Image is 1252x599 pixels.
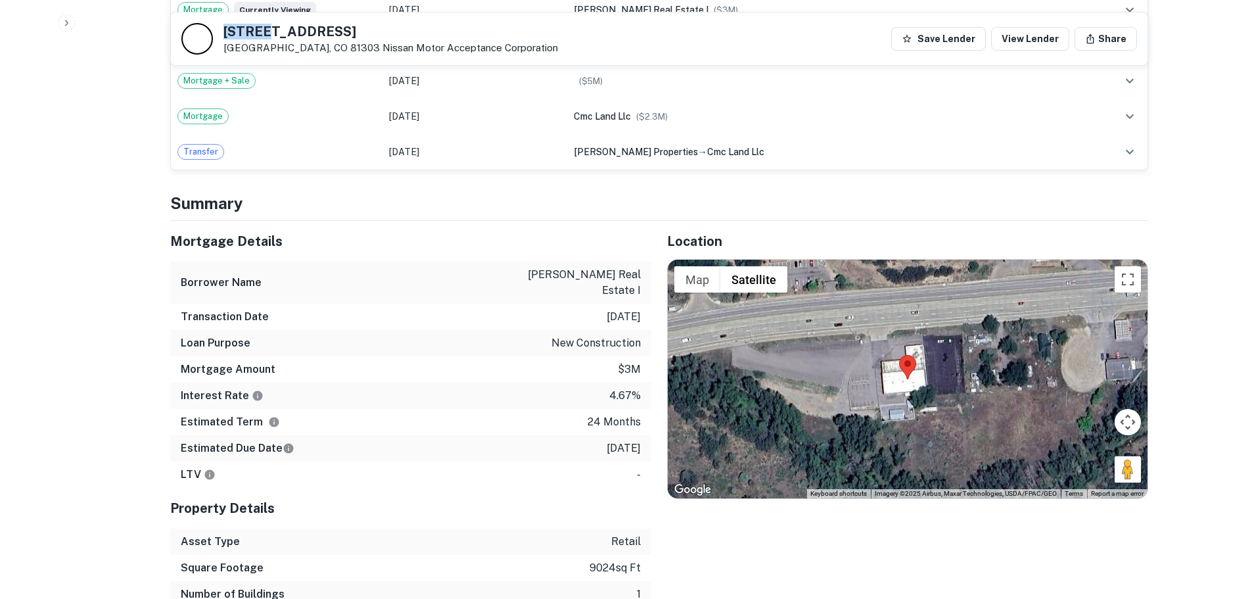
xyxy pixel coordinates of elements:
[574,145,1091,159] div: →
[178,74,255,87] span: Mortgage + Sale
[181,388,264,404] h6: Interest Rate
[714,5,738,15] span: ($ 3M )
[383,63,567,99] td: [DATE]
[637,467,641,483] p: -
[223,42,558,54] p: [GEOGRAPHIC_DATA], CO 81303
[579,76,603,86] span: ($ 5M )
[170,191,1148,215] h4: Summary
[674,266,720,293] button: Show street map
[875,490,1057,497] span: Imagery ©2025 Airbus, Maxar Technologies, USDA/FPAC/GEO
[383,42,558,53] a: Nissan Motor Acceptance Corporation
[1115,409,1141,435] button: Map camera controls
[268,416,280,428] svg: Term is based on a standard schedule for this type of loan.
[707,147,764,157] span: cmc land llc
[170,231,651,251] h5: Mortgage Details
[609,388,641,404] p: 4.67%
[181,467,216,483] h6: LTV
[223,25,558,38] h5: [STREET_ADDRESS]
[1186,494,1252,557] iframe: Chat Widget
[720,266,787,293] button: Show satellite imagery
[667,231,1148,251] h5: Location
[574,147,698,157] span: [PERSON_NAME] properties
[283,443,294,454] svg: Estimate is based on a standard schedule for this type of loan.
[178,145,223,158] span: Transfer
[607,309,641,325] p: [DATE]
[181,275,262,291] h6: Borrower Name
[991,27,1069,51] a: View Lender
[383,99,567,134] td: [DATE]
[607,441,641,456] p: [DATE]
[611,534,641,550] p: retail
[588,414,641,430] p: 24 months
[383,134,567,170] td: [DATE]
[204,469,216,481] svg: LTVs displayed on the website are for informational purposes only and may be reported incorrectly...
[1119,105,1141,128] button: expand row
[636,112,668,122] span: ($ 2.3M )
[1119,70,1141,92] button: expand row
[1115,456,1141,483] button: Drag Pegman onto the map to open Street View
[181,335,250,351] h6: Loan Purpose
[574,5,708,15] span: [PERSON_NAME] real estate i
[574,111,631,122] span: cmc land llc
[181,534,240,550] h6: Asset Type
[590,560,641,576] p: 9024 sq ft
[1115,266,1141,293] button: Toggle fullscreen view
[1119,141,1141,163] button: expand row
[671,481,714,498] img: Google
[178,3,228,16] span: Mortgage
[810,489,867,498] button: Keyboard shortcuts
[181,309,269,325] h6: Transaction Date
[891,27,986,51] button: Save Lender
[178,110,228,123] span: Mortgage
[170,498,651,518] h5: Property Details
[181,560,264,576] h6: Square Footage
[234,2,316,18] span: Currently viewing
[1075,27,1137,51] button: Share
[181,441,294,456] h6: Estimated Due Date
[618,362,641,377] p: $3m
[522,267,641,299] p: [PERSON_NAME] real estate i
[181,362,275,377] h6: Mortgage Amount
[1065,490,1083,497] a: Terms (opens in new tab)
[671,481,714,498] a: Open this area in Google Maps (opens a new window)
[181,414,280,430] h6: Estimated Term
[252,390,264,402] svg: The interest rates displayed on the website are for informational purposes only and may be report...
[551,335,641,351] p: new construction
[1091,490,1144,497] a: Report a map error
